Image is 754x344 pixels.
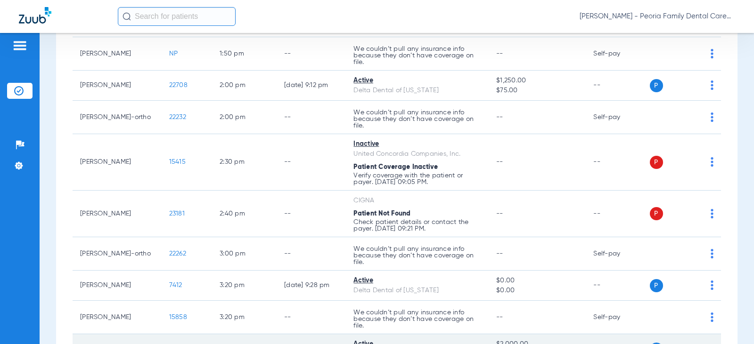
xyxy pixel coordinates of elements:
[353,149,481,159] div: United Concordia Companies, Inc.
[711,312,713,322] img: group-dot-blue.svg
[277,301,346,334] td: --
[496,76,578,86] span: $1,250.00
[586,271,649,301] td: --
[212,71,277,101] td: 2:00 PM
[353,109,481,129] p: We couldn’t pull any insurance info because they don’t have coverage on file.
[586,237,649,271] td: Self-pay
[496,250,503,257] span: --
[586,37,649,71] td: Self-pay
[123,12,131,21] img: Search Icon
[353,309,481,329] p: We couldn’t pull any insurance info because they don’t have coverage on file.
[711,49,713,58] img: group-dot-blue.svg
[353,276,481,286] div: Active
[496,114,503,120] span: --
[353,219,481,232] p: Check patient details or contact the payer. [DATE] 09:21 PM.
[586,101,649,134] td: Self-pay
[277,191,346,237] td: --
[586,301,649,334] td: Self-pay
[212,134,277,191] td: 2:30 PM
[169,210,185,217] span: 23181
[353,172,481,185] p: Verify coverage with the patient or payer. [DATE] 09:05 PM.
[650,79,663,92] span: P
[169,82,188,88] span: 22708
[169,159,186,165] span: 15415
[496,210,503,217] span: --
[169,250,186,257] span: 22262
[169,282,182,288] span: 7412
[496,286,578,296] span: $0.00
[353,246,481,265] p: We couldn’t pull any insurance info because they don’t have coverage on file.
[73,37,162,71] td: [PERSON_NAME]
[353,210,410,217] span: Patient Not Found
[212,101,277,134] td: 2:00 PM
[19,7,51,24] img: Zuub Logo
[277,101,346,134] td: --
[212,301,277,334] td: 3:20 PM
[118,7,236,26] input: Search for patients
[496,314,503,320] span: --
[12,40,27,51] img: hamburger-icon
[353,46,481,65] p: We couldn’t pull any insurance info because they don’t have coverage on file.
[353,76,481,86] div: Active
[496,86,578,96] span: $75.00
[586,134,649,191] td: --
[73,101,162,134] td: [PERSON_NAME]-ortho
[586,191,649,237] td: --
[353,164,438,170] span: Patient Coverage Inactive
[650,156,663,169] span: P
[73,301,162,334] td: [PERSON_NAME]
[277,37,346,71] td: --
[169,114,186,120] span: 22232
[169,314,187,320] span: 15858
[212,271,277,301] td: 3:20 PM
[711,249,713,258] img: group-dot-blue.svg
[650,279,663,292] span: P
[277,71,346,101] td: [DATE] 9:12 PM
[212,191,277,237] td: 2:40 PM
[277,237,346,271] td: --
[169,50,178,57] span: NP
[353,86,481,96] div: Delta Dental of [US_STATE]
[212,237,277,271] td: 3:00 PM
[711,112,713,122] img: group-dot-blue.svg
[73,71,162,101] td: [PERSON_NAME]
[73,191,162,237] td: [PERSON_NAME]
[711,209,713,218] img: group-dot-blue.svg
[73,271,162,301] td: [PERSON_NAME]
[711,280,713,290] img: group-dot-blue.svg
[650,207,663,220] span: P
[353,286,481,296] div: Delta Dental of [US_STATE]
[277,134,346,191] td: --
[212,37,277,71] td: 1:50 PM
[73,237,162,271] td: [PERSON_NAME]-ortho
[496,159,503,165] span: --
[277,271,346,301] td: [DATE] 9:28 PM
[353,196,481,206] div: CIGNA
[496,276,578,286] span: $0.00
[73,134,162,191] td: [PERSON_NAME]
[711,157,713,167] img: group-dot-blue.svg
[496,50,503,57] span: --
[711,80,713,90] img: group-dot-blue.svg
[353,139,481,149] div: Inactive
[586,71,649,101] td: --
[580,12,735,21] span: [PERSON_NAME] - Peoria Family Dental Care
